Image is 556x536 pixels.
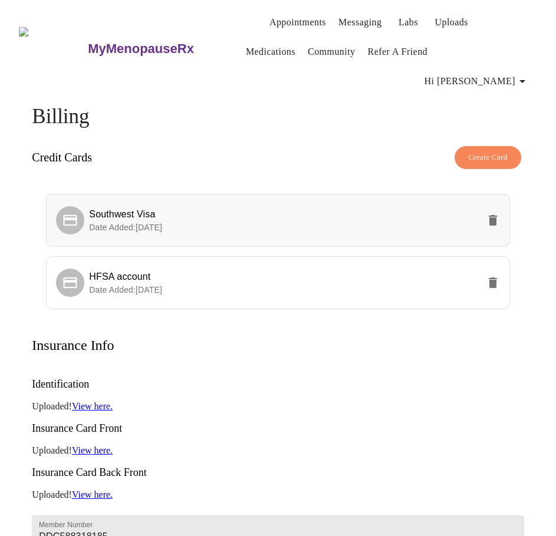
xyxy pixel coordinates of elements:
[32,466,524,479] h3: Insurance Card Back Front
[72,489,113,499] a: View here.
[32,401,524,412] p: Uploaded!
[88,41,194,57] h3: MyMenopauseRx
[241,40,300,64] button: Medications
[89,285,162,295] span: Date Added: [DATE]
[32,105,524,128] h4: Billing
[32,489,524,500] p: Uploaded!
[368,44,428,60] a: Refer a Friend
[246,44,295,60] a: Medications
[338,14,381,31] a: Messaging
[265,11,331,34] button: Appointments
[269,14,326,31] a: Appointments
[479,269,507,297] button: delete
[479,206,507,234] button: delete
[72,401,113,411] a: View here.
[32,422,524,435] h3: Insurance Card Front
[389,11,427,34] button: Labs
[420,70,534,93] button: Hi [PERSON_NAME]
[303,40,360,64] button: Community
[425,73,529,90] span: Hi [PERSON_NAME]
[32,151,92,164] h3: Credit Cards
[468,151,508,164] span: Create Card
[19,27,87,71] img: MyMenopauseRx Logo
[435,14,468,31] a: Uploads
[89,209,155,219] span: Southwest Visa
[399,14,418,31] a: Labs
[32,338,114,353] h3: Insurance Info
[89,223,162,232] span: Date Added: [DATE]
[32,378,524,391] h3: Identification
[32,445,524,456] p: Uploaded!
[72,445,113,455] a: View here.
[430,11,473,34] button: Uploads
[363,40,433,64] button: Refer a Friend
[334,11,386,34] button: Messaging
[308,44,356,60] a: Community
[87,28,241,70] a: MyMenopauseRx
[89,272,150,282] span: HFSA account
[455,146,521,169] button: Create Card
